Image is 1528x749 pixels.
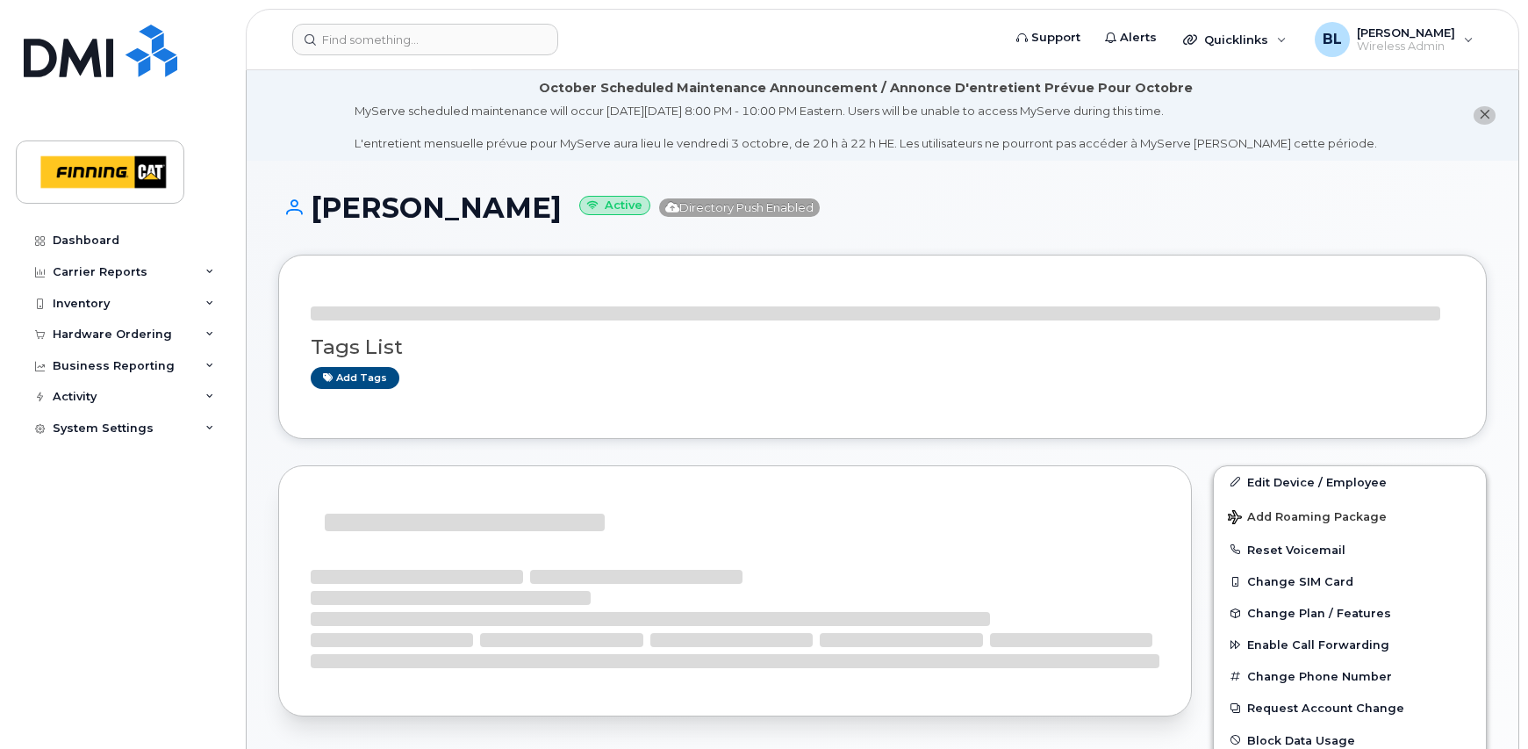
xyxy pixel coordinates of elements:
div: MyServe scheduled maintenance will occur [DATE][DATE] 8:00 PM - 10:00 PM Eastern. Users will be u... [355,103,1377,152]
span: Enable Call Forwarding [1247,638,1389,652]
a: Add tags [311,367,399,389]
button: Enable Call Forwarding [1214,629,1486,660]
button: Change Plan / Features [1214,597,1486,629]
span: Add Roaming Package [1228,510,1387,527]
button: Request Account Change [1214,692,1486,724]
small: Active [579,196,650,216]
button: Change SIM Card [1214,565,1486,597]
span: Change Plan / Features [1247,607,1391,620]
button: close notification [1474,106,1496,125]
h1: [PERSON_NAME] [278,192,1487,223]
button: Change Phone Number [1214,660,1486,692]
button: Reset Voicemail [1214,534,1486,565]
h3: Tags List [311,336,1454,358]
a: Edit Device / Employee [1214,466,1486,498]
div: October Scheduled Maintenance Announcement / Annonce D'entretient Prévue Pour Octobre [539,79,1193,97]
span: Directory Push Enabled [659,198,820,217]
button: Add Roaming Package [1214,498,1486,534]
